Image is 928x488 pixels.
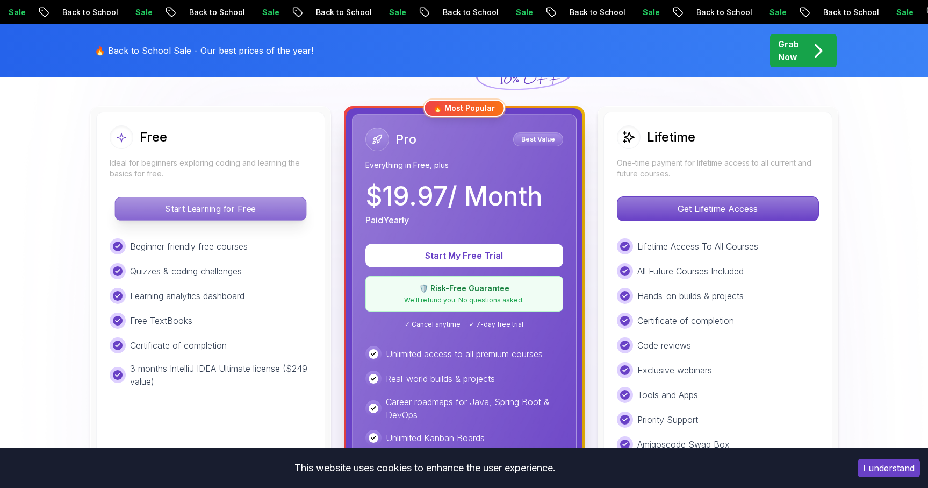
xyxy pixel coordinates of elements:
p: Code reviews [637,339,691,352]
button: Start Learning for Free [114,197,306,221]
p: Back to School [679,7,752,18]
p: Sale [752,7,787,18]
p: Unlimited Kanban Boards [386,432,485,444]
a: Get Lifetime Access [617,203,819,214]
p: Amigoscode Swag Box [637,438,730,451]
p: Start My Free Trial [378,249,550,262]
p: Sale [118,7,153,18]
p: Back to School [806,7,879,18]
p: Hands-on builds & projects [637,289,744,302]
p: 🛡️ Risk-Free Guarantee [372,283,556,294]
p: Sale [625,7,660,18]
button: Start My Free Trial [365,244,563,267]
div: This website uses cookies to enhance the user experience. [8,456,841,480]
h2: Free [140,129,167,146]
p: Free TextBooks [130,314,192,327]
p: Career roadmaps for Java, Spring Boot & DevOps [386,395,563,421]
p: One-time payment for lifetime access to all current and future courses. [617,158,819,179]
p: Learning analytics dashboard [130,289,244,302]
a: Start Learning for Free [110,203,312,214]
p: Beginner friendly free courses [130,240,248,253]
button: Get Lifetime Access [617,196,819,221]
p: Best Value [515,134,562,145]
p: Everything in Free, plus [365,160,563,171]
p: Unlimited access to all premium courses [386,348,543,360]
a: Start My Free Trial [365,250,563,261]
button: Accept cookies [858,459,920,477]
span: ✓ 7-day free trial [469,320,523,329]
p: 3 months IntelliJ IDEA Ultimate license ($249 value) [130,362,312,388]
p: Sale [879,7,913,18]
p: Grab Now [778,38,799,63]
p: Sale [245,7,279,18]
p: 🔥 Back to School Sale - Our best prices of the year! [95,44,313,57]
p: Paid Yearly [365,214,409,227]
p: We'll refund you. No questions asked. [372,296,556,305]
p: Sale [499,7,533,18]
p: Sale [372,7,406,18]
h2: Lifetime [647,129,695,146]
span: ✓ Cancel anytime [405,320,461,329]
p: Real-world builds & projects [386,372,495,385]
p: Back to School [426,7,499,18]
p: Back to School [552,7,625,18]
p: Back to School [172,7,245,18]
h2: Pro [395,131,416,148]
p: All Future Courses Included [637,265,744,278]
p: Ideal for beginners exploring coding and learning the basics for free. [110,158,312,179]
p: $ 19.97 / Month [365,183,542,209]
p: Certificate of completion [637,314,734,327]
p: Quizzes & coding challenges [130,265,242,278]
p: Start Learning for Free [115,197,306,220]
p: Certificate of completion [130,339,227,352]
p: Priority Support [637,413,698,426]
p: Tools and Apps [637,388,698,401]
p: Back to School [299,7,372,18]
p: Get Lifetime Access [617,197,818,221]
p: Lifetime Access To All Courses [637,240,758,253]
p: Back to School [45,7,118,18]
p: Exclusive webinars [637,364,712,377]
